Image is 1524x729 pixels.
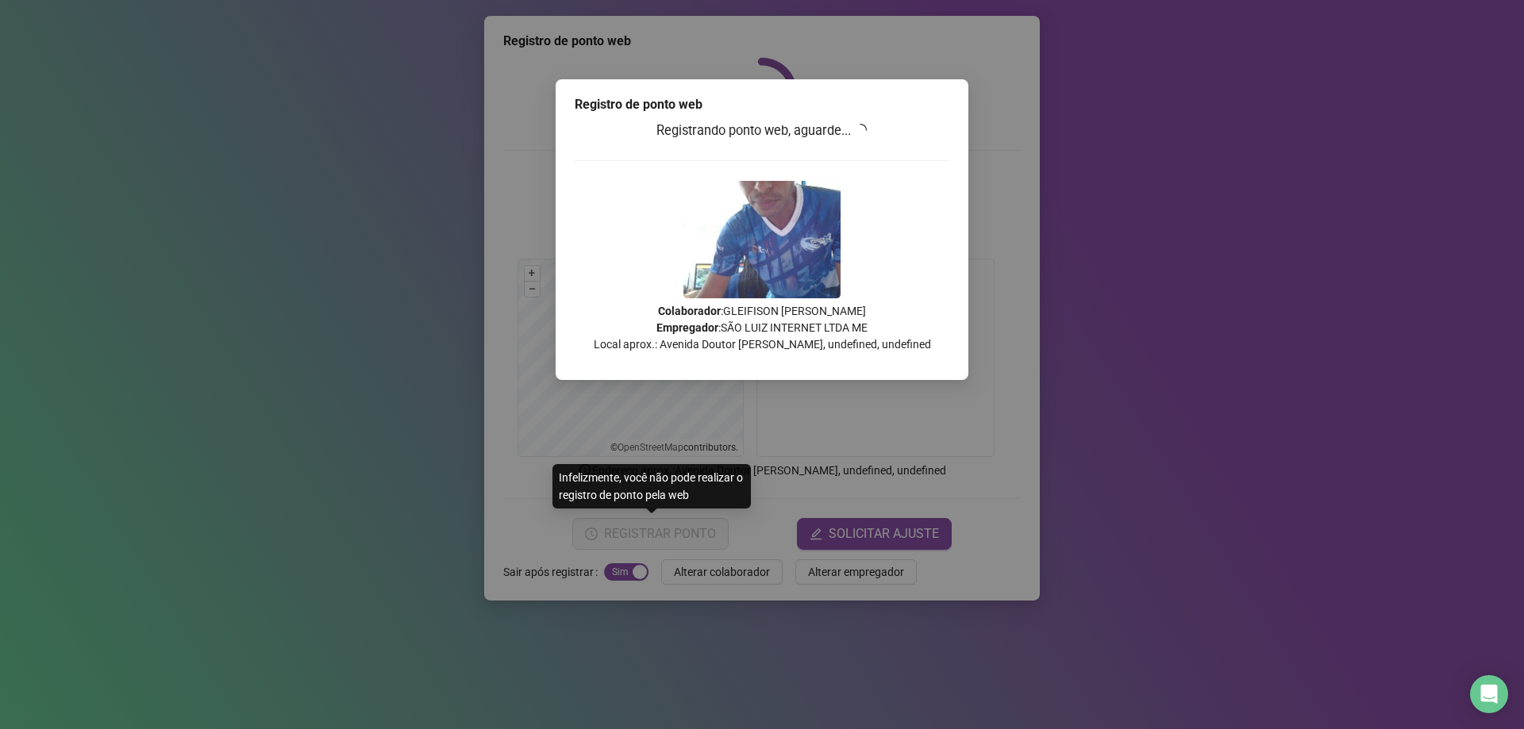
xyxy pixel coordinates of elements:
[1470,675,1508,713] div: Open Intercom Messenger
[854,124,867,136] span: loading
[683,181,841,298] img: 2Q==
[552,464,751,508] div: Infelizmente, você não pode realizar o registro de ponto pela web
[658,305,721,317] strong: Colaborador
[575,95,949,114] div: Registro de ponto web
[656,321,718,334] strong: Empregador
[575,303,949,353] p: : GLEIFISON [PERSON_NAME] : SÃO LUIZ INTERNET LTDA ME Local aprox.: Avenida Doutor [PERSON_NAME],...
[575,121,949,141] h3: Registrando ponto web, aguarde...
